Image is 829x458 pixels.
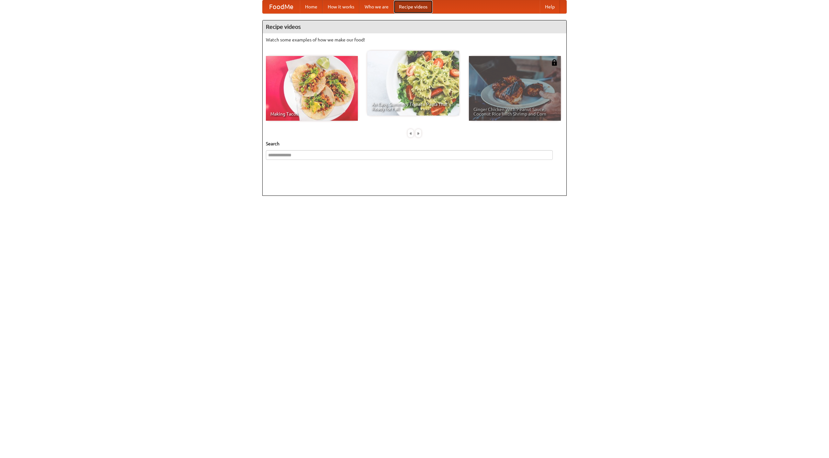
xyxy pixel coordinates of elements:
a: How it works [323,0,359,13]
a: Recipe videos [394,0,433,13]
a: Home [300,0,323,13]
p: Watch some examples of how we make our food! [266,37,563,43]
a: Help [540,0,560,13]
a: FoodMe [263,0,300,13]
span: Making Tacos [270,112,353,116]
h5: Search [266,140,563,147]
a: Who we are [359,0,394,13]
a: An Easy, Summery Tomato Pasta That's Ready for Fall [367,51,459,116]
span: An Easy, Summery Tomato Pasta That's Ready for Fall [372,102,455,111]
a: Making Tacos [266,56,358,121]
h4: Recipe videos [263,20,566,33]
div: » [415,129,421,137]
div: « [408,129,414,137]
img: 483408.png [551,59,558,66]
